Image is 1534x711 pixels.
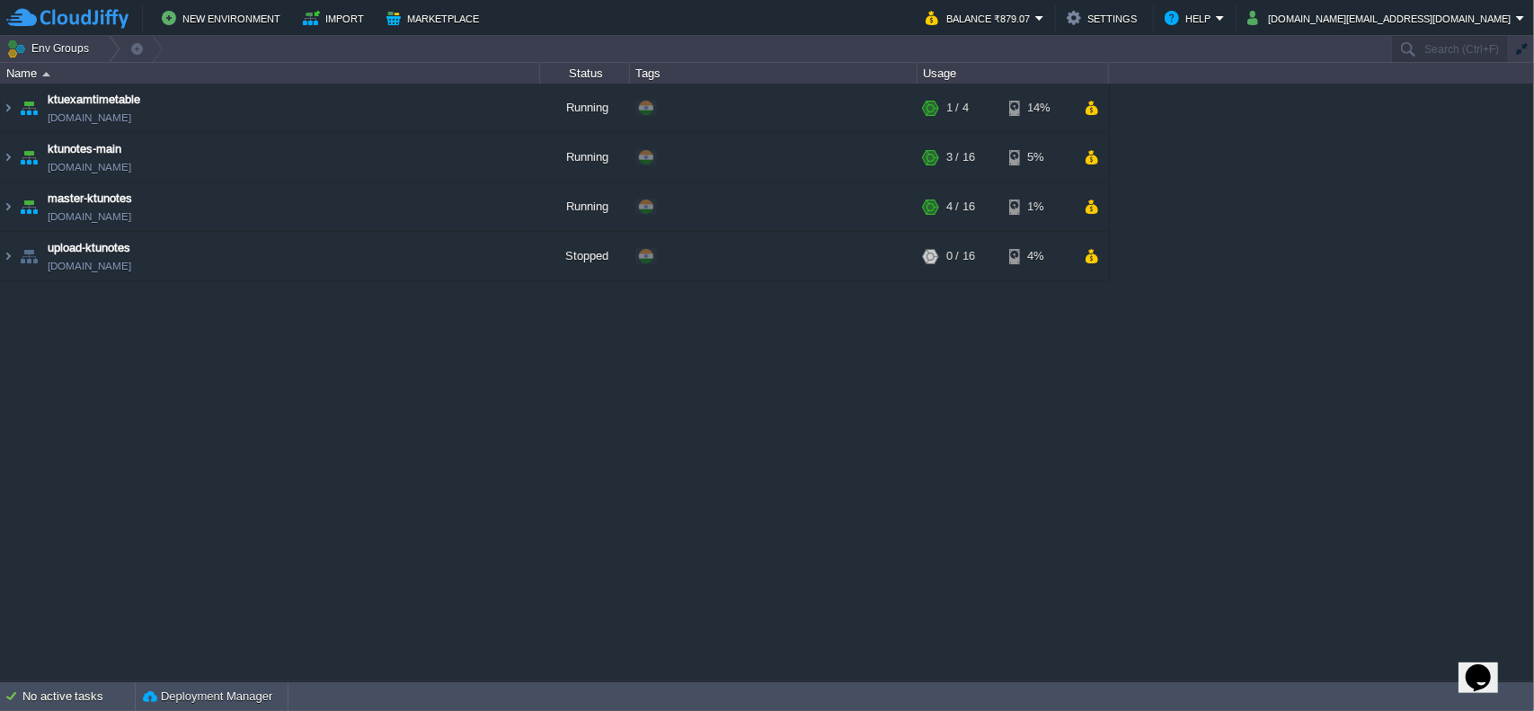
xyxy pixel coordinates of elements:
div: Name [2,63,539,84]
img: AMDAwAAAACH5BAEAAAAALAAAAAABAAEAAAICRAEAOw== [16,84,41,132]
div: 1 / 4 [946,84,969,132]
a: [DOMAIN_NAME] [48,257,131,275]
div: 1% [1009,182,1068,231]
div: 14% [1009,84,1068,132]
img: CloudJiffy [6,7,129,30]
div: 0 / 16 [946,232,975,280]
div: Running [540,182,630,231]
iframe: chat widget [1459,639,1516,693]
button: Help [1165,7,1216,29]
div: Usage [918,63,1108,84]
img: AMDAwAAAACH5BAEAAAAALAAAAAABAAEAAAICRAEAOw== [16,182,41,231]
div: 5% [1009,133,1068,182]
button: Import [303,7,370,29]
a: ktunotes-main [48,140,121,158]
a: [DOMAIN_NAME] [48,109,131,127]
img: AMDAwAAAACH5BAEAAAAALAAAAAABAAEAAAICRAEAOw== [16,133,41,182]
button: [DOMAIN_NAME][EMAIL_ADDRESS][DOMAIN_NAME] [1247,7,1516,29]
img: AMDAwAAAACH5BAEAAAAALAAAAAABAAEAAAICRAEAOw== [1,84,15,132]
a: master-ktunotes [48,190,132,208]
a: [DOMAIN_NAME] [48,158,131,176]
div: 4% [1009,232,1068,280]
button: Deployment Manager [143,688,272,706]
button: Marketplace [386,7,484,29]
img: AMDAwAAAACH5BAEAAAAALAAAAAABAAEAAAICRAEAOw== [1,182,15,231]
div: Stopped [540,232,630,280]
button: Env Groups [6,36,95,61]
div: Running [540,133,630,182]
button: Balance ₹879.07 [926,7,1035,29]
img: AMDAwAAAACH5BAEAAAAALAAAAAABAAEAAAICRAEAOw== [1,232,15,280]
a: upload-ktunotes [48,239,130,257]
div: Status [541,63,629,84]
div: Tags [631,63,917,84]
button: New Environment [162,7,286,29]
a: ktuexamtimetable [48,91,140,109]
img: AMDAwAAAACH5BAEAAAAALAAAAAABAAEAAAICRAEAOw== [16,232,41,280]
button: Settings [1067,7,1142,29]
img: AMDAwAAAACH5BAEAAAAALAAAAAABAAEAAAICRAEAOw== [42,72,50,76]
a: [DOMAIN_NAME] [48,208,131,226]
div: No active tasks [22,682,135,711]
div: Running [540,84,630,132]
img: AMDAwAAAACH5BAEAAAAALAAAAAABAAEAAAICRAEAOw== [1,133,15,182]
div: 4 / 16 [946,182,975,231]
div: 3 / 16 [946,133,975,182]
